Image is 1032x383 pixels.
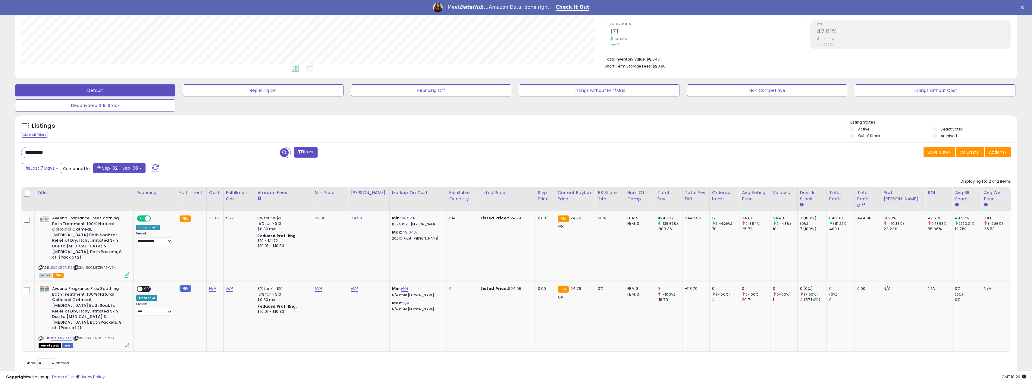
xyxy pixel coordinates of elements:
[15,84,175,96] button: Default
[52,215,125,262] b: Aveeno Fragrance Free Soothing Bath Treatment, 100% Natural Colloidal Oatmeal, [MEDICAL_DATA] Bat...
[627,292,650,297] div: FBM: 3
[742,286,770,291] div: 0
[294,147,317,158] button: Filters
[392,237,442,241] p: 20.37% Profit [PERSON_NAME]
[800,297,827,303] div: 4 (57.14%)
[39,343,61,348] span: All listings that are currently out of stock and unavailable for purchase on Amazon
[21,132,48,138] div: Clear All Filters
[39,273,52,278] span: All listings currently available for purchase on Amazon
[657,286,682,291] div: 0
[712,226,739,232] div: 70
[62,343,73,348] span: FBM
[257,238,307,243] div: $10 - $11.72
[857,215,876,221] div: 444.98
[137,216,145,221] span: ON
[773,190,795,196] div: Velocity
[955,297,981,303] div: 0%
[685,215,705,221] div: 2442.96
[653,63,666,69] span: $23.96
[209,190,221,196] div: Cost
[598,190,622,202] div: BB Share 24h.
[627,221,650,226] div: FBM: 3
[829,297,855,303] div: 0
[716,221,732,226] small: (144.29%)
[687,84,847,96] button: Non Competitive
[392,293,442,297] p: N/A Profit [PERSON_NAME]
[777,292,791,297] small: (-100%)
[257,233,297,238] b: Reduced Prof. Rng.
[257,243,307,249] div: $10.01 - $10.83
[392,230,442,241] div: %
[51,336,72,341] a: B0CMFZPLFS
[955,292,963,297] small: (0%)
[1002,374,1026,380] span: 2025-09-16 18:20 GMT
[833,221,848,226] small: (111.22%)
[712,190,737,202] div: Ordered Items
[433,3,443,12] img: Profile image for Georgie
[449,215,473,221] div: 614
[257,304,297,309] b: Reduced Prof. Rng.
[961,179,1011,184] div: Displaying 1 to 2 of 2 items
[800,286,827,291] div: 0 (0%)
[800,190,824,202] div: Days In Stock
[941,127,963,132] label: Deactivated
[712,286,739,291] div: 0
[6,374,28,380] strong: Copyright
[180,215,191,222] small: FBA
[39,215,129,277] div: ASIN:
[481,286,531,291] div: $24.95
[960,149,979,155] span: Columns
[800,226,827,232] div: 7 (100%)
[985,147,1011,157] button: Actions
[26,360,69,366] span: Show: entries
[984,286,1006,291] div: N/A
[857,190,878,209] div: Total Profit Diff.
[610,23,804,26] span: Ordered Items
[928,286,948,291] div: N/A
[15,99,175,111] button: Deactivated & In Stock
[984,190,1008,202] div: Avg Win Price
[392,229,403,235] b: Max:
[52,286,125,332] b: Aveeno Fragrance Free Soothing Bath Treatment, 100% Natural Colloidal Oatmeal, [MEDICAL_DATA] Bat...
[955,202,958,208] small: Avg BB Share.
[73,336,114,341] span: | SKU: 3G-GN6C-ZGO6
[955,226,981,232] div: 12.71%
[351,286,358,292] a: N/A
[932,221,948,226] small: (-13.53%)
[820,37,834,41] small: -13.53%
[143,287,152,292] span: OFF
[392,300,403,306] b: Max:
[924,147,955,157] button: Save View
[226,215,250,221] div: 5.77
[570,286,581,291] span: 24.79
[180,190,204,196] div: Fulfillment
[829,286,855,291] div: 0
[661,221,678,226] small: (135.69%)
[657,190,680,202] div: Total Rev.
[150,216,160,221] span: OFF
[351,215,362,221] a: 24.99
[180,285,191,292] small: FBM
[558,215,569,222] small: FBA
[941,133,957,138] label: Archived
[627,190,652,202] div: Num of Comp.
[226,286,233,292] a: N/A
[136,302,172,316] div: Preset:
[858,127,869,132] label: Active
[829,226,855,232] div: 400.1
[136,295,157,301] div: Amazon AI
[657,226,682,232] div: 1800.36
[538,215,551,221] div: 0.00
[742,297,770,303] div: 29.7
[984,215,1011,221] div: 24.8
[315,286,322,292] a: N/A
[984,226,1011,232] div: 25.53
[716,292,730,297] small: (-100%)
[53,273,64,278] span: FBA
[1021,5,1027,9] div: Close
[850,120,1017,125] p: Listing States:
[817,28,1011,36] h2: 47.61%
[955,190,979,202] div: Avg BB Share
[855,84,1015,96] button: Listings without Cost
[183,84,343,96] button: Repricing On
